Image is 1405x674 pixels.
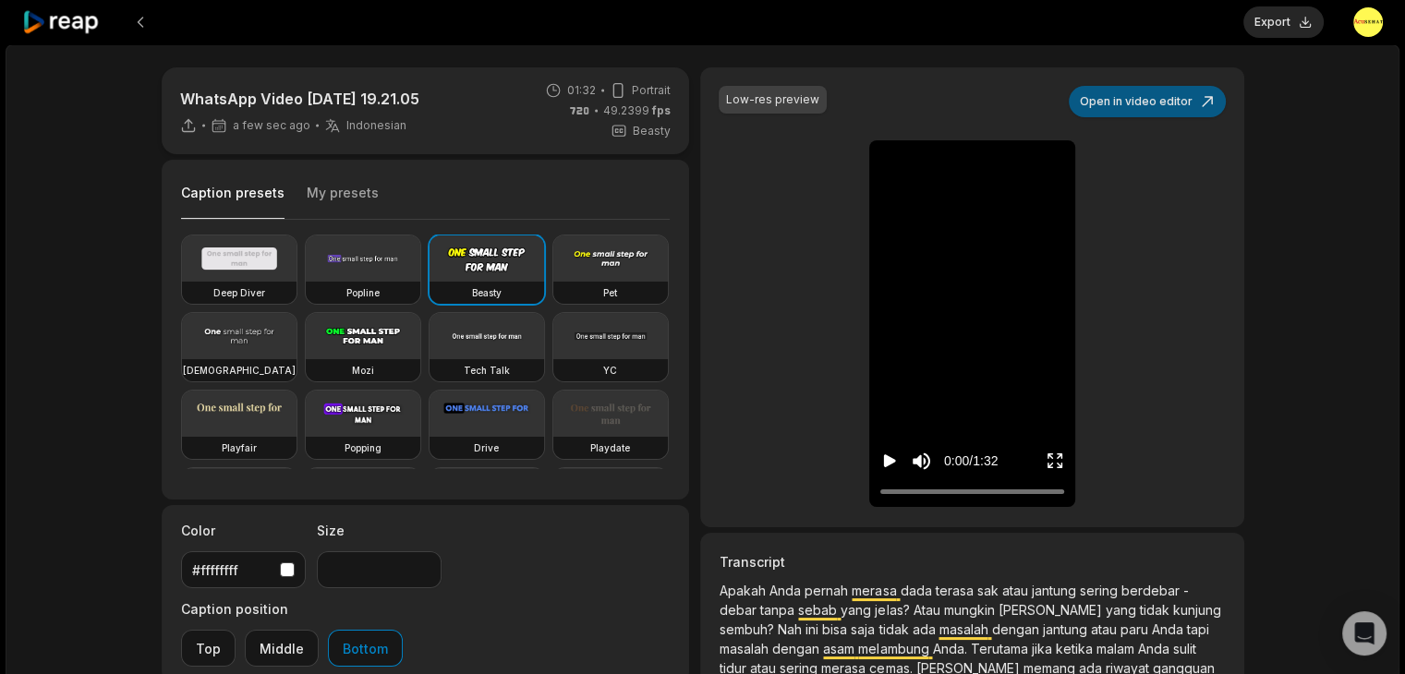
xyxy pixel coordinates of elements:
span: Apakah [720,583,769,598]
span: tanpa [760,602,798,618]
span: malam [1096,641,1137,656]
span: Indonesian [346,118,406,133]
span: Portrait [632,82,671,99]
span: dengan [772,641,823,656]
p: WhatsApp Video [DATE] 19.21.05 [180,88,419,110]
div: #ffffffff [192,560,273,580]
span: sebab [798,602,841,618]
span: bisa [822,621,851,637]
span: ada [912,621,939,637]
span: tapi [1186,621,1208,637]
span: Nah [778,621,805,637]
h3: Beasty [472,285,502,300]
span: dengan [991,621,1042,637]
h3: Playfair [222,440,257,455]
button: Middle [245,630,319,667]
span: jantung [1031,583,1079,598]
label: Size [317,521,442,540]
button: Caption presets [181,184,285,220]
span: 01:32 [567,82,596,99]
button: My presets [307,184,379,219]
h3: Drive [474,440,499,455]
span: 49.2399 [603,102,671,119]
div: Low-res preview [726,91,819,108]
span: pernah [805,583,852,598]
span: mungkin [943,602,998,618]
span: Anda [769,583,805,598]
button: Enter Fullscreen [1046,444,1064,478]
button: Bottom [328,630,403,667]
button: #ffffffff [181,551,306,588]
span: a few sec ago [233,118,310,133]
span: tidak [878,621,912,637]
span: Anda [1137,641,1172,656]
span: yang [1105,602,1139,618]
span: Beasty [633,123,671,139]
button: Play video [880,444,899,478]
span: atau [1001,583,1031,598]
span: jelas? [875,602,913,618]
span: Terutama [970,641,1031,656]
span: paru [1120,621,1151,637]
span: jika [1031,641,1055,656]
span: masalah [939,621,991,637]
span: ketika [1055,641,1096,656]
span: Atau [913,602,943,618]
span: atau [1090,621,1120,637]
span: ini [805,621,822,637]
span: [PERSON_NAME] [998,602,1105,618]
span: fps [652,103,671,117]
span: dada [900,583,935,598]
span: kunjung [1172,602,1220,618]
h3: Transcript [720,552,1224,572]
span: -debar [720,583,1188,618]
h3: Pet [603,285,617,300]
div: 0:00 / 1:32 [944,451,998,471]
span: Anda. [932,641,970,656]
div: Open Intercom Messenger [1342,611,1387,656]
label: Color [181,521,306,540]
span: Anda [1151,621,1186,637]
span: sulit [1172,641,1195,656]
h3: Mozi [352,363,374,378]
span: jantung [1042,621,1090,637]
button: Open in video editor [1069,86,1226,117]
h3: [DEMOGRAPHIC_DATA] [183,363,296,378]
h3: Playdate [590,440,630,455]
h3: Popline [346,285,380,300]
h3: Popping [345,440,382,455]
span: sering [1079,583,1120,598]
h3: Deep Diver [213,285,265,300]
h3: Tech Talk [464,363,510,378]
span: terasa [935,583,976,598]
label: Caption position [181,599,403,619]
span: sembuh? [720,621,778,637]
span: yang [841,602,875,618]
button: Export [1243,6,1324,38]
span: saja [851,621,878,637]
span: sak [976,583,1001,598]
button: Mute sound [910,450,933,473]
span: melambung [858,641,932,656]
button: Top [181,630,236,667]
span: masalah [720,641,772,656]
span: berdebar [1120,583,1182,598]
span: merasa [852,583,900,598]
span: tidak [1139,602,1172,618]
h3: YC [603,363,617,378]
span: asam [823,641,858,656]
